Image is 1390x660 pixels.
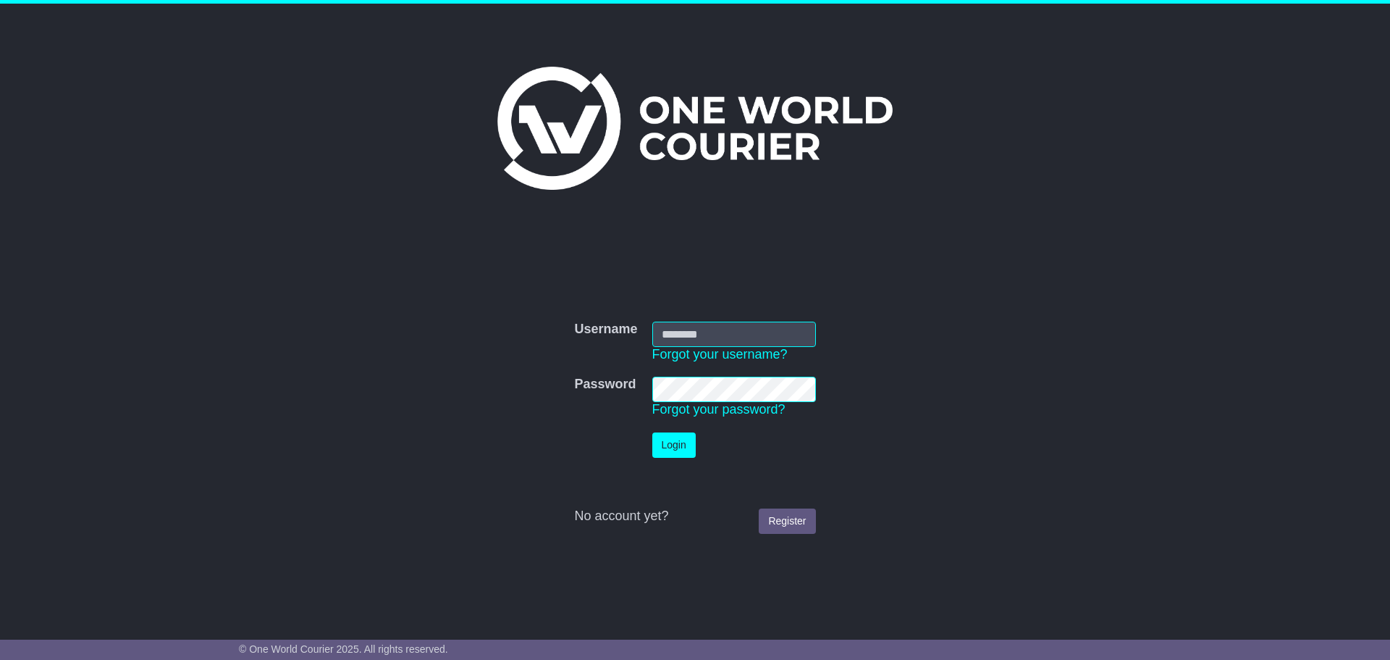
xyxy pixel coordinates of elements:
span: © One World Courier 2025. All rights reserved. [239,643,448,655]
label: Password [574,377,636,393]
div: No account yet? [574,509,815,525]
a: Register [759,509,815,534]
button: Login [652,433,696,458]
img: One World [497,67,893,190]
a: Forgot your password? [652,402,785,417]
a: Forgot your username? [652,347,788,362]
label: Username [574,322,637,338]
